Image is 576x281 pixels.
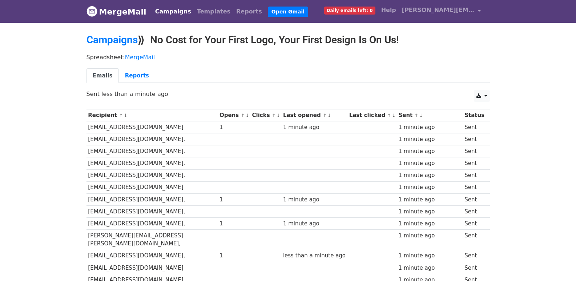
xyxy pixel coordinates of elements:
[86,181,218,193] td: [EMAIL_ADDRESS][DOMAIN_NAME]
[283,252,346,260] div: less than a minute ago
[86,230,218,250] td: [PERSON_NAME][EMAIL_ADDRESS][PERSON_NAME][DOMAIN_NAME],
[86,157,218,169] td: [EMAIL_ADDRESS][DOMAIN_NAME],
[398,208,461,216] div: 1 minute ago
[125,54,155,61] a: MergeMail
[219,252,249,260] div: 1
[233,4,265,19] a: Reports
[398,123,461,132] div: 1 minute ago
[398,264,461,272] div: 1 minute ago
[540,246,576,281] iframe: Chat Widget
[419,113,423,118] a: ↓
[415,113,419,118] a: ↑
[86,145,218,157] td: [EMAIL_ADDRESS][DOMAIN_NAME],
[86,262,218,274] td: [EMAIL_ADDRESS][DOMAIN_NAME]
[86,4,146,19] a: MergeMail
[241,113,245,118] a: ↑
[119,68,155,83] a: Reports
[387,113,391,118] a: ↑
[283,123,346,132] div: 1 minute ago
[398,135,461,144] div: 1 minute ago
[324,7,375,15] span: Daily emails left: 0
[86,169,218,181] td: [EMAIL_ADDRESS][DOMAIN_NAME],
[86,193,218,205] td: [EMAIL_ADDRESS][DOMAIN_NAME],
[219,220,249,228] div: 1
[86,205,218,217] td: [EMAIL_ADDRESS][DOMAIN_NAME],
[86,34,138,46] a: Campaigns
[463,193,486,205] td: Sent
[277,113,281,118] a: ↓
[398,159,461,168] div: 1 minute ago
[398,171,461,180] div: 1 minute ago
[463,230,486,250] td: Sent
[398,196,461,204] div: 1 minute ago
[194,4,233,19] a: Templates
[272,113,276,118] a: ↑
[245,113,249,118] a: ↓
[283,220,346,228] div: 1 minute ago
[152,4,194,19] a: Campaigns
[218,109,250,121] th: Opens
[250,109,281,121] th: Clicks
[463,217,486,229] td: Sent
[86,217,218,229] td: [EMAIL_ADDRESS][DOMAIN_NAME],
[463,262,486,274] td: Sent
[86,68,119,83] a: Emails
[392,113,396,118] a: ↓
[219,123,249,132] div: 1
[347,109,397,121] th: Last clicked
[398,232,461,240] div: 1 minute ago
[323,113,327,118] a: ↑
[399,3,484,20] a: [PERSON_NAME][EMAIL_ADDRESS][DOMAIN_NAME]
[463,133,486,145] td: Sent
[86,133,218,145] td: [EMAIL_ADDRESS][DOMAIN_NAME],
[463,181,486,193] td: Sent
[219,196,249,204] div: 1
[283,196,346,204] div: 1 minute ago
[463,145,486,157] td: Sent
[397,109,463,121] th: Sent
[402,6,475,15] span: [PERSON_NAME][EMAIL_ADDRESS][DOMAIN_NAME]
[378,3,399,17] a: Help
[398,183,461,192] div: 1 minute ago
[86,121,218,133] td: [EMAIL_ADDRESS][DOMAIN_NAME]
[463,109,486,121] th: Status
[281,109,347,121] th: Last opened
[398,220,461,228] div: 1 minute ago
[327,113,331,118] a: ↓
[398,147,461,156] div: 1 minute ago
[119,113,123,118] a: ↑
[86,53,490,61] p: Spreadsheet:
[463,205,486,217] td: Sent
[463,169,486,181] td: Sent
[398,252,461,260] div: 1 minute ago
[463,157,486,169] td: Sent
[463,250,486,262] td: Sent
[268,7,308,17] a: Open Gmail
[86,6,97,17] img: MergeMail logo
[321,3,378,17] a: Daily emails left: 0
[124,113,128,118] a: ↓
[86,90,490,98] p: Sent less than a minute ago
[86,34,490,46] h2: ⟫ No Cost for Your First Logo, Your First Design Is On Us!
[86,109,218,121] th: Recipient
[463,121,486,133] td: Sent
[86,250,218,262] td: [EMAIL_ADDRESS][DOMAIN_NAME],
